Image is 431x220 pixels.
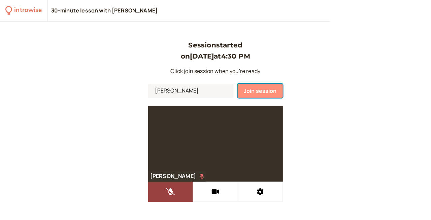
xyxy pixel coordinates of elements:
span: Join session [244,87,277,95]
h3: Session started on [DATE] at 4:30 PM [148,40,283,62]
button: Join session [238,84,283,98]
p: Click join session when you're ready [148,67,283,76]
div: [PERSON_NAME] [148,173,198,179]
input: Your Name [148,84,234,98]
button: Settings [238,182,283,202]
button: Unmute audio [148,182,193,202]
div: introwise [14,5,42,16]
div: 30-minute lesson with [PERSON_NAME] [51,7,158,14]
button: Turn off video [193,182,238,202]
